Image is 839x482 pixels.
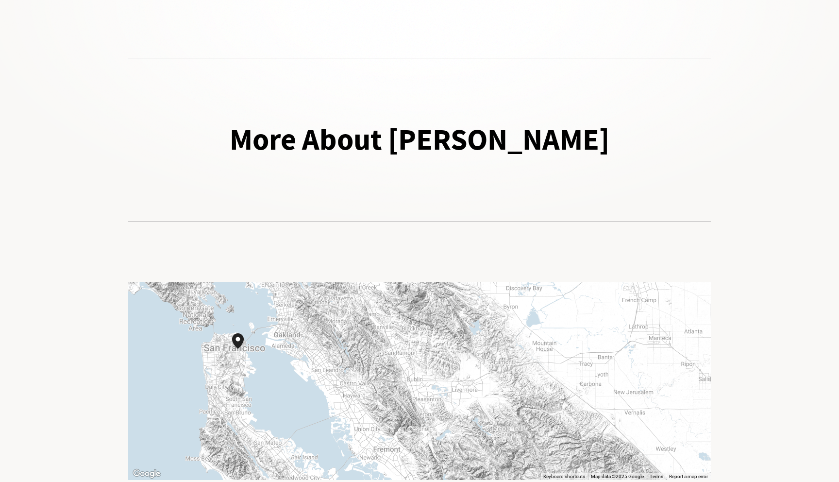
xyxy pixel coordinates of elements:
img: Google [131,467,163,480]
button: Keyboard shortcuts [543,473,585,480]
div: San Francisco, CA, 94103, United States [232,333,255,364]
span: Map data ©2025 Google [591,474,644,479]
a: Terms [650,474,663,479]
a: Open this area in Google Maps (opens a new window) [131,467,163,480]
h1: More About [PERSON_NAME] [128,119,711,161]
a: Report a map error [669,474,708,479]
